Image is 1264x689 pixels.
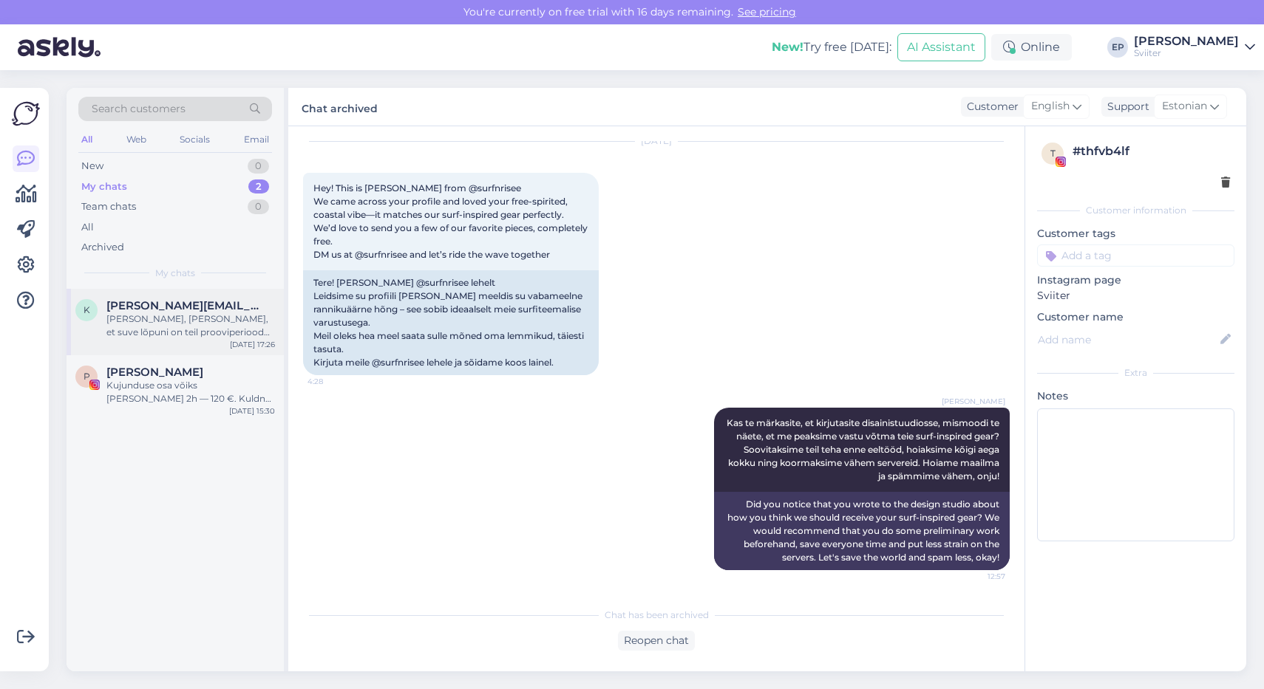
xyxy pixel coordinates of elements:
span: English [1031,98,1070,114]
div: [DATE] 17:26 [230,339,275,350]
span: Chat has been archived [605,609,709,622]
div: Kujunduse osa võiks [PERSON_NAME] 2h — 120 €. Kuldne print nt A3 võiks jääda paarikümne euro [PER... [106,379,275,405]
div: All [78,130,95,149]
span: Polina O. [106,366,203,379]
p: Notes [1037,388,1234,404]
label: Chat archived [302,97,378,117]
div: Team chats [81,199,136,214]
div: Sviiter [1134,47,1239,59]
div: [DATE] [303,134,1010,148]
span: My chats [155,267,195,280]
div: Extra [1037,366,1234,380]
div: Customer information [1037,204,1234,217]
div: [PERSON_NAME], [PERSON_NAME], et suve lõpuni on teil prooviperiood tasuta :) [106,312,275,339]
div: Try free [DATE]: [772,38,891,56]
input: Add name [1038,332,1217,348]
span: P [84,371,90,382]
span: 4:28 [307,376,363,387]
span: Estonian [1162,98,1207,114]
span: t [1050,148,1056,159]
div: Web [123,130,149,149]
span: 12:57 [950,571,1005,582]
div: EP [1107,37,1128,58]
div: Socials [177,130,213,149]
div: All [81,220,94,235]
div: Archived [81,240,124,255]
span: katre@askly.me [106,299,260,312]
div: 2 [248,179,269,194]
span: Kas te märkasite, et kirjutasite disainistuudiosse, mismoodi te näete, et me peaksime vastu võtma... [727,417,1002,481]
p: Customer name [1037,309,1234,325]
div: Customer [961,99,1019,114]
div: Support [1101,99,1149,114]
b: New! [772,40,803,54]
span: Hey! This is [PERSON_NAME] from @surfnrisee We came across your profile and loved your free-spiri... [313,182,590,260]
div: # thfvb4lf [1073,143,1230,160]
div: 0 [248,199,269,214]
div: Did you notice that you wrote to the design studio about how you think we should receive your sur... [714,492,1010,570]
p: Customer tags [1037,226,1234,241]
span: Search customers [92,101,186,117]
div: Email [241,130,272,149]
div: Reopen chat [618,631,695,651]
div: New [81,159,103,174]
div: [PERSON_NAME] [1134,35,1239,47]
img: Askly Logo [12,100,40,128]
a: See pricing [733,5,801,18]
a: [PERSON_NAME]Sviiter [1134,35,1255,59]
div: 0 [248,159,269,174]
div: [DATE] 15:30 [229,405,275,417]
div: Online [991,34,1072,61]
p: Sviiter [1037,288,1234,304]
p: Instagram page [1037,272,1234,288]
span: [PERSON_NAME] [942,396,1005,407]
span: k [84,304,90,315]
div: My chats [81,179,127,194]
input: Add a tag [1037,244,1234,267]
button: AI Assistant [897,33,985,61]
div: Tere! [PERSON_NAME] @surfnrisee lehelt Leidsime su profiili [PERSON_NAME] meeldis su vabameelne r... [303,270,599,375]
